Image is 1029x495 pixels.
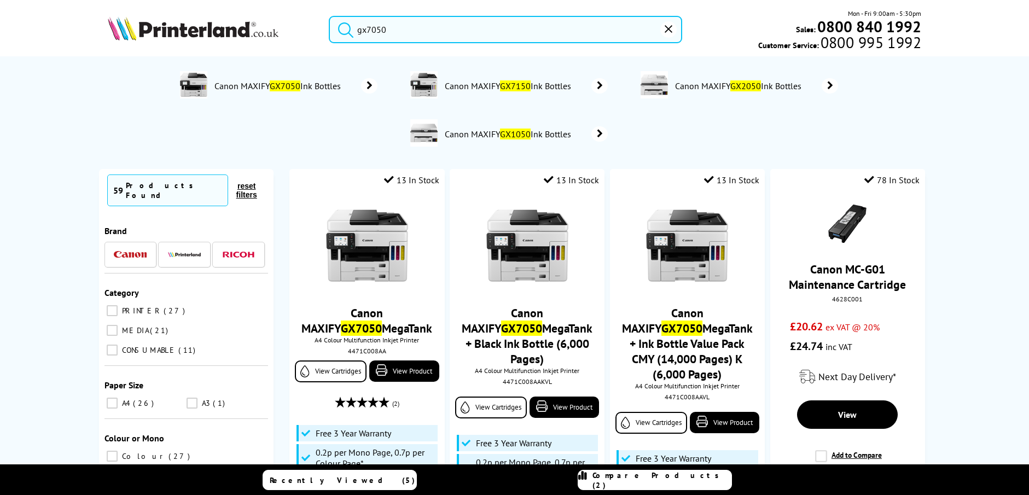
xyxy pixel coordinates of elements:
[825,341,852,352] span: inc VAT
[818,370,896,383] span: Next Day Delivery*
[213,398,228,408] span: 1
[384,174,439,185] div: 13 In Stock
[410,71,438,98] img: 6880C032-deptimage.jpg
[815,450,882,471] label: Add to Compare
[126,180,222,200] div: Products Found
[641,71,668,98] img: GX2050-deptimage.jpg
[622,305,753,382] a: Canon MAXIFYGX7050MegaTank + Ink Bottle Value Pack CMY (14,000 Pages) K (6,000 Pages)
[476,457,595,479] span: 0.2p per Mono Page, 0.7p per Colour Page*
[544,174,599,185] div: 13 In Stock
[704,174,759,185] div: 13 In Stock
[646,205,728,287] img: Canon-GX7050-Front-Small.jpg
[455,366,599,375] span: A4 Colour Multifunction Inkjet Printer
[410,119,438,147] img: GX1050-deptimage.jpg
[178,345,198,355] span: 11
[592,470,731,490] span: Compare Products (2)
[636,453,711,464] span: Free 3 Year Warranty
[443,80,575,91] span: Canon MAXIFY Ink Bottles
[295,360,367,382] a: View Cartridges
[776,362,920,392] div: modal_delivery
[392,393,399,414] span: (2)
[578,470,732,490] a: Compare Products (2)
[455,397,527,418] a: View Cartridges
[819,37,921,48] span: 0800 995 1992
[329,16,682,43] input: Se
[443,129,575,139] span: Canon MAXIFY Ink Bottles
[222,252,255,258] img: Ricoh
[369,360,439,382] a: View Product
[107,451,118,462] input: Colour 27
[119,325,149,335] span: MEDIA
[778,295,917,303] div: 4628C001
[228,181,265,200] button: reset filters
[864,174,920,185] div: 78 In Stock
[500,80,531,91] mark: GX7150
[530,397,599,418] a: View Product
[316,447,435,469] span: 0.2p per Mono Page, 0.7p per Colour Page*
[443,119,608,149] a: Canon MAXIFYGX1050Ink Bottles
[673,80,805,91] span: Canon MAXIFY Ink Bottles
[462,305,592,366] a: Canon MAXIFYGX7050MegaTank + Black Ink Bottle (6,000 Pages)
[301,305,432,336] a: Canon MAXIFYGX7050MegaTank
[797,400,898,429] a: View
[168,451,193,461] span: 27
[615,382,759,390] span: A4 Colour Multifunction Inkjet Printer
[114,251,147,258] img: Canon
[295,336,439,344] span: A4 Colour Multifunction Inkjet Printer
[848,8,921,19] span: Mon - Fri 9:00am - 5:30pm
[825,322,880,333] span: ex VAT @ 20%
[263,470,417,490] a: Recently Viewed (5)
[690,412,759,433] a: View Product
[104,225,127,236] span: Brand
[443,71,608,101] a: Canon MAXIFYGX7150Ink Bottles
[108,16,315,43] a: Printerland Logo
[817,16,921,37] b: 0800 840 1992
[661,321,702,336] mark: GX7050
[107,325,118,336] input: MEDIA 21
[270,475,415,485] span: Recently Viewed (5)
[108,16,278,40] img: Printerland Logo
[104,287,139,298] span: Category
[199,398,212,408] span: A3
[113,185,123,196] span: 59
[104,433,164,444] span: Colour or Mono
[500,129,531,139] mark: GX1050
[213,80,345,91] span: Canon MAXIFY Ink Bottles
[270,80,300,91] mark: GX7050
[790,319,823,334] span: £20.62
[180,71,207,98] img: GX7050-departmentpage.jpg
[458,377,596,386] div: 4471C008AAKVL
[501,321,542,336] mark: GX7050
[104,380,143,391] span: Paper Size
[187,398,197,409] input: A3 1
[164,306,188,316] span: 27
[618,393,757,401] div: 4471C008AAVL
[107,345,118,356] input: CONSUMABLE 11
[828,205,867,243] img: Canon-MC-G01-Small.gif
[341,321,382,336] mark: GX7050
[816,21,921,32] a: 0800 840 1992
[119,398,132,408] span: A4
[615,412,687,434] a: View Cartridges
[838,409,857,420] span: View
[150,325,171,335] span: 21
[107,305,118,316] input: PRINTER 27
[673,71,838,101] a: Canon MAXIFYGX2050Ink Bottles
[119,451,167,461] span: Colour
[119,306,162,316] span: PRINTER
[298,347,436,355] div: 4471C008AA
[316,428,391,439] span: Free 3 Year Warranty
[326,205,408,287] img: Canon-GX7050-Front-Small.jpg
[790,339,823,353] span: £24.74
[133,398,156,408] span: 26
[119,345,177,355] span: CONSUMABLE
[796,24,816,34] span: Sales:
[476,438,551,449] span: Free 3 Year Warranty
[758,37,921,50] span: Customer Service:
[789,261,906,292] a: Canon MC-G01 Maintenance Cartridge
[168,252,201,257] img: Printerland
[107,398,118,409] input: A4 26
[213,71,377,101] a: Canon MAXIFYGX7050Ink Bottles
[486,205,568,287] img: Canon-GX7050-Front-Small.jpg
[730,80,761,91] mark: GX2050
